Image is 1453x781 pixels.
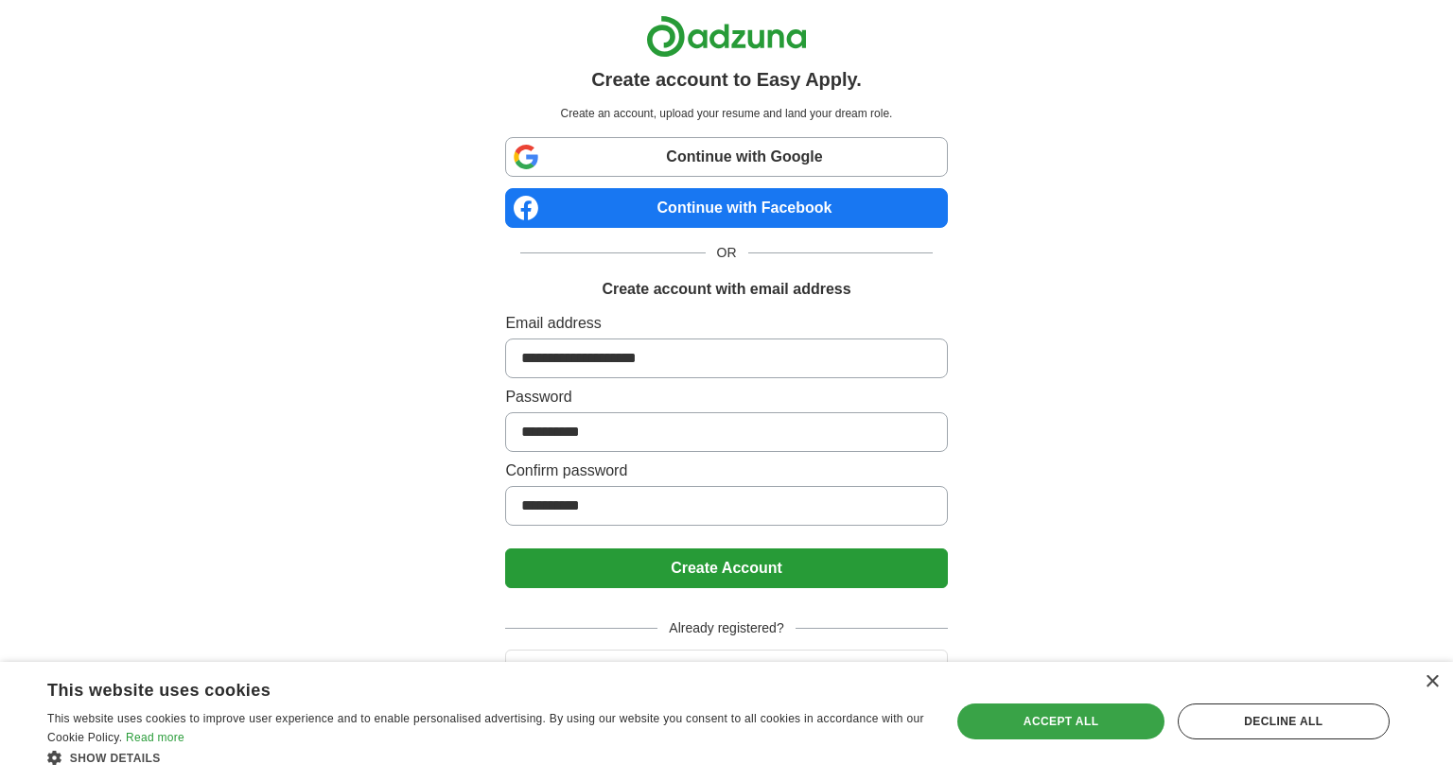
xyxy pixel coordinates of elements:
a: Continue with Facebook [505,188,947,228]
div: Show details [47,748,924,767]
span: Already registered? [657,618,795,638]
p: Create an account, upload your resume and land your dream role. [509,105,943,122]
span: Show details [70,752,161,765]
h1: Create account to Easy Apply. [591,65,862,94]
a: Read more, opens a new window [126,731,184,744]
button: Create Account [505,548,947,588]
a: Login [505,661,947,677]
div: Close [1425,675,1439,689]
div: Decline all [1178,703,1390,739]
a: Continue with Google [505,137,947,177]
label: Confirm password [505,460,947,482]
label: Password [505,386,947,408]
span: This website uses cookies to improve user experience and to enable personalised advertising. By u... [47,712,924,744]
img: Adzuna logo [646,15,807,58]
button: Login [505,650,947,689]
div: This website uses cookies [47,673,877,702]
span: OR [706,243,748,263]
h1: Create account with email address [602,278,850,301]
label: Email address [505,312,947,335]
div: Accept all [957,703,1164,739]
